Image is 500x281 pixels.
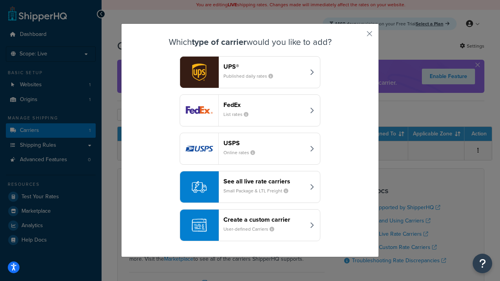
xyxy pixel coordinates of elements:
header: Create a custom carrier [223,216,305,223]
strong: type of carrier [192,36,246,48]
small: Small Package & LTL Freight [223,187,295,194]
header: FedEx [223,101,305,108]
header: USPS [223,139,305,147]
small: User-defined Carriers [223,226,280,233]
small: List rates [223,111,255,118]
button: Open Resource Center [473,254,492,273]
header: UPS® [223,63,305,70]
img: icon-carrier-liverate-becf4550.svg [192,180,207,194]
small: Online rates [223,149,261,156]
img: icon-carrier-custom-c93b8a24.svg [192,218,207,233]
button: usps logoUSPSOnline rates [180,133,320,165]
header: See all live rate carriers [223,178,305,185]
button: fedEx logoFedExList rates [180,94,320,126]
button: See all live rate carriersSmall Package & LTL Freight [180,171,320,203]
h3: Which would you like to add? [141,37,359,47]
img: ups logo [180,57,218,88]
button: ups logoUPS®Published daily rates [180,56,320,88]
small: Published daily rates [223,73,279,80]
button: Create a custom carrierUser-defined Carriers [180,209,320,241]
img: fedEx logo [180,95,218,126]
img: usps logo [180,133,218,164]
